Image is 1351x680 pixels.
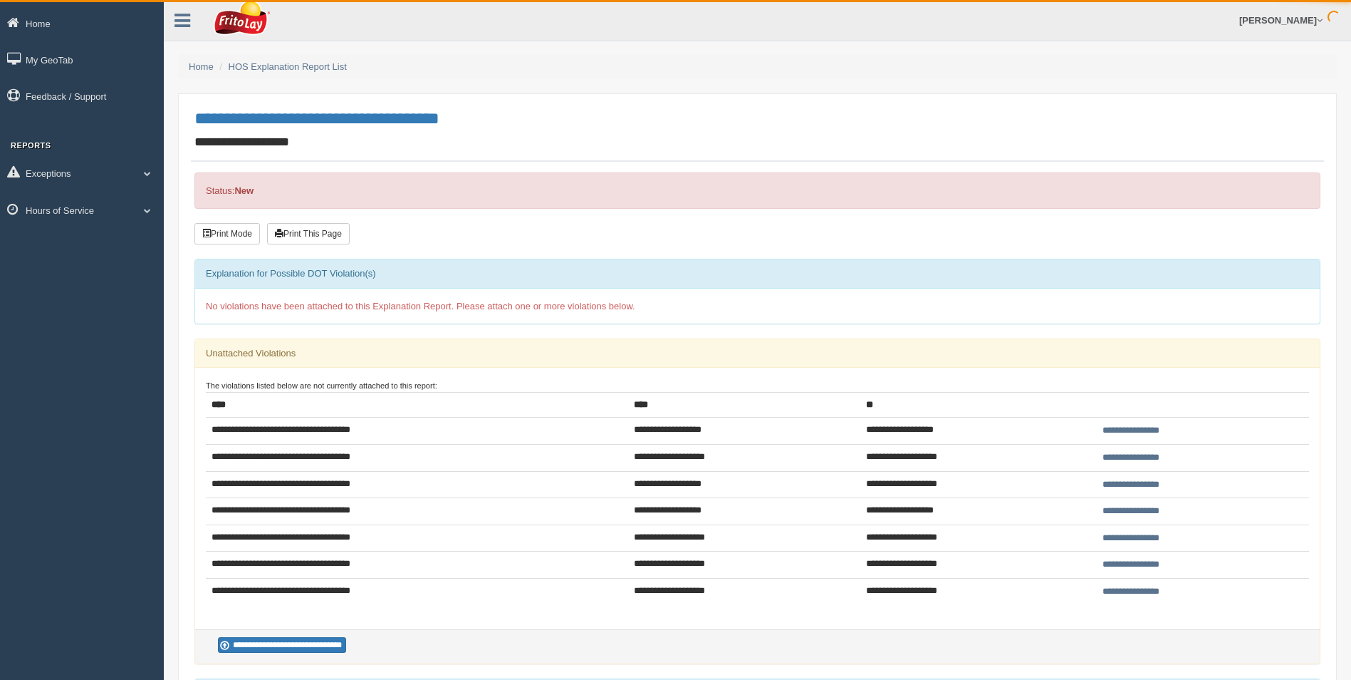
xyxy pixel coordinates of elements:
[234,185,254,196] strong: New
[206,301,635,311] span: No violations have been attached to this Explanation Report. Please attach one or more violations...
[206,381,437,390] small: The violations listed below are not currently attached to this report:
[267,223,350,244] button: Print This Page
[229,61,347,72] a: HOS Explanation Report List
[189,61,214,72] a: Home
[195,259,1320,288] div: Explanation for Possible DOT Violation(s)
[195,339,1320,368] div: Unattached Violations
[194,223,260,244] button: Print Mode
[194,172,1320,209] div: Status:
